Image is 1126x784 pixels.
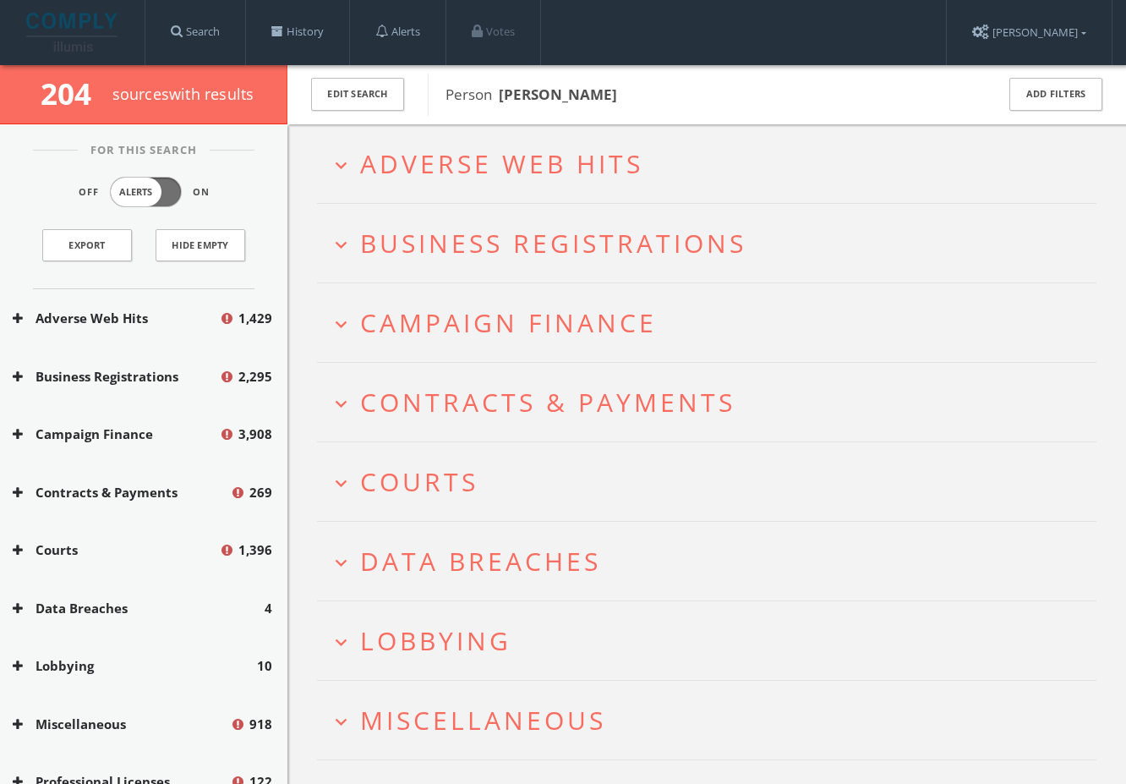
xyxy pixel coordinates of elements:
button: Campaign Finance [13,425,219,444]
b: [PERSON_NAME] [499,85,617,104]
span: Off [79,185,99,200]
i: expand_more [330,233,353,256]
span: 4 [265,599,272,618]
span: 269 [249,483,272,502]
button: expand_moreAdverse Web Hits [330,150,1096,178]
span: 10 [257,656,272,676]
button: Adverse Web Hits [13,309,219,328]
span: Adverse Web Hits [360,146,643,181]
span: Lobbying [360,623,511,658]
i: expand_more [330,472,353,495]
span: Courts [360,464,478,499]
span: For This Search [78,142,210,159]
i: expand_more [330,392,353,415]
i: expand_more [330,551,353,574]
span: 918 [249,715,272,734]
button: Courts [13,540,219,560]
span: Business Registrations [360,226,746,260]
span: 204 [41,74,106,113]
button: Data Breaches [13,599,265,618]
i: expand_more [330,710,353,733]
span: Campaign Finance [360,305,657,340]
button: expand_moreBusiness Registrations [330,229,1096,257]
button: expand_moreContracts & Payments [330,388,1096,416]
button: Edit Search [311,78,404,111]
button: Contracts & Payments [13,483,230,502]
button: expand_moreMiscellaneous [330,706,1096,734]
a: Export [42,229,132,261]
span: On [193,185,210,200]
span: 1,396 [238,540,272,560]
img: illumis [26,13,121,52]
button: expand_moreData Breaches [330,547,1096,575]
span: Data Breaches [360,544,601,578]
button: Miscellaneous [13,715,230,734]
button: Hide Empty [156,229,245,261]
span: Contracts & Payments [360,385,735,419]
span: 2,295 [238,367,272,387]
i: expand_more [330,313,353,336]
button: expand_moreLobbying [330,627,1096,655]
span: Miscellaneous [360,703,606,737]
i: expand_more [330,154,353,177]
button: expand_moreCampaign Finance [330,309,1096,337]
button: Business Registrations [13,367,219,387]
button: Add Filters [1009,78,1102,111]
button: expand_moreCourts [330,468,1096,496]
button: Lobbying [13,656,257,676]
span: source s with results [112,84,254,104]
i: expand_more [330,631,353,654]
span: 3,908 [238,425,272,444]
span: Person [445,85,617,104]
span: 1,429 [238,309,272,328]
